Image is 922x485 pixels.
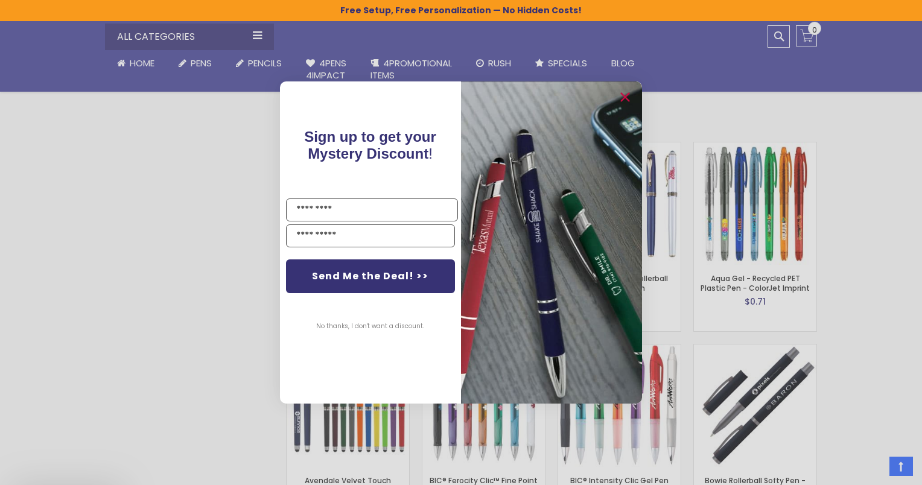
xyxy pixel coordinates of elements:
[311,311,431,341] button: No thanks, I don't want a discount.
[305,128,437,162] span: Sign up to get your Mystery Discount
[286,259,455,293] button: Send Me the Deal! >>
[305,128,437,162] span: !
[461,81,642,403] img: pop-up-image
[615,87,635,107] button: Close dialog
